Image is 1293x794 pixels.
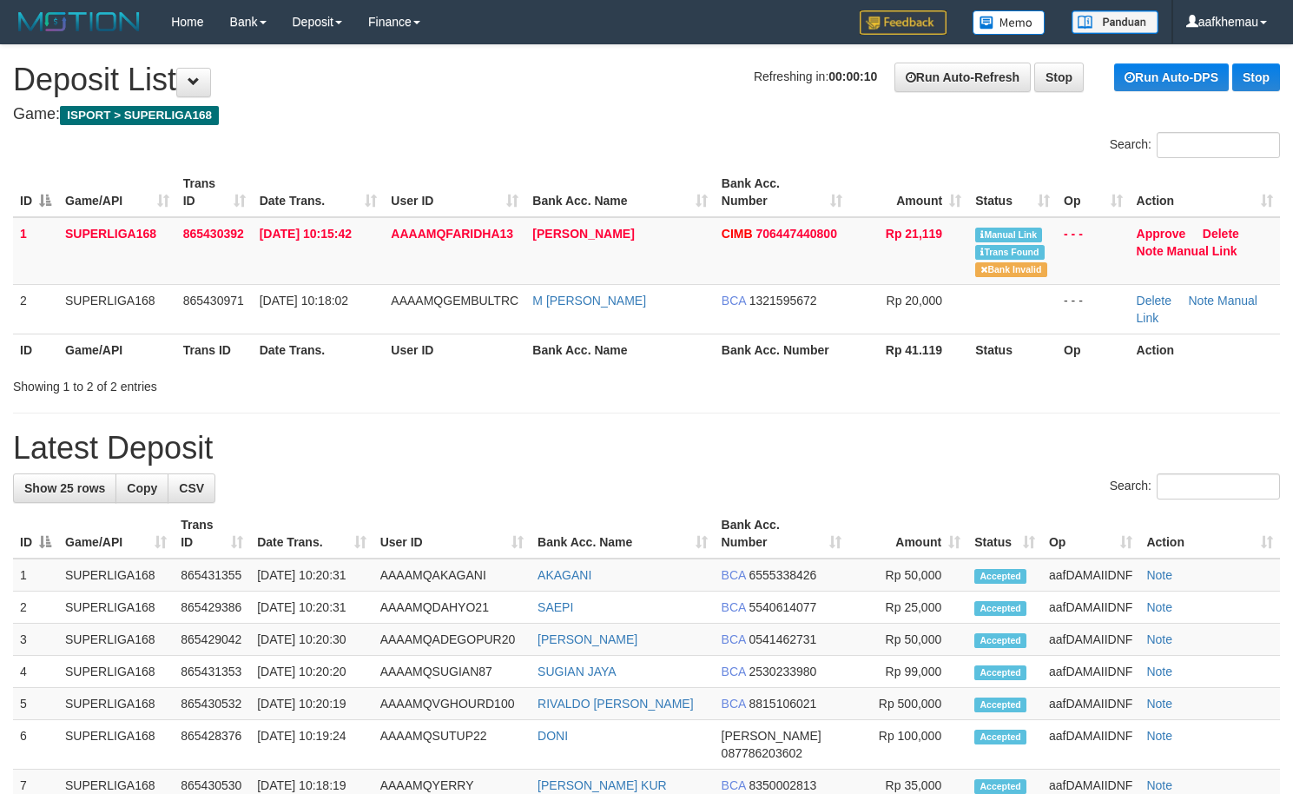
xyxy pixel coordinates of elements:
[1139,509,1280,559] th: Action: activate to sort column ascending
[1042,624,1139,656] td: aafDAMAIIDNF
[1042,688,1139,720] td: aafDAMAIIDNF
[58,624,174,656] td: SUPERLIGA168
[538,600,573,614] a: SAEPI
[13,334,58,366] th: ID
[975,262,1046,277] span: Bank is not match
[974,698,1026,712] span: Accepted
[1146,568,1172,582] a: Note
[373,509,531,559] th: User ID: activate to sort column ascending
[58,592,174,624] td: SUPERLIGA168
[58,217,176,285] td: SUPERLIGA168
[1130,334,1280,366] th: Action
[373,656,531,688] td: AAAAMQSUGIAN87
[1167,244,1237,258] a: Manual Link
[722,568,746,582] span: BCA
[176,168,253,217] th: Trans ID: activate to sort column ascending
[974,665,1026,680] span: Accepted
[722,632,746,646] span: BCA
[722,294,746,308] span: BCA
[13,371,525,395] div: Showing 1 to 2 of 2 entries
[1130,168,1280,217] th: Action: activate to sort column ascending
[168,473,215,503] a: CSV
[1137,294,1171,308] a: Delete
[531,509,715,559] th: Bank Acc. Name: activate to sort column ascending
[1110,473,1280,500] label: Search:
[58,334,176,366] th: Game/API
[525,168,714,217] th: Bank Acc. Name: activate to sort column ascending
[13,284,58,334] td: 2
[13,63,1280,97] h1: Deposit List
[722,665,746,678] span: BCA
[754,69,877,83] span: Refreshing in:
[722,778,746,792] span: BCA
[253,168,385,217] th: Date Trans.: activate to sort column ascending
[179,481,204,495] span: CSV
[849,334,968,366] th: Rp 41.119
[1042,559,1139,592] td: aafDAMAIIDNF
[749,600,817,614] span: Copy 5540614077 to clipboard
[1072,10,1158,34] img: panduan.png
[975,228,1042,242] span: Manually Linked
[174,592,250,624] td: 865429386
[1189,294,1215,308] a: Note
[848,592,967,624] td: Rp 25,000
[13,624,58,656] td: 3
[58,509,174,559] th: Game/API: activate to sort column ascending
[13,217,58,285] td: 1
[174,624,250,656] td: 865429042
[749,665,817,678] span: Copy 2530233980 to clipboard
[749,568,817,582] span: Copy 6555338426 to clipboard
[1146,697,1172,711] a: Note
[1137,294,1257,325] a: Manual Link
[384,168,525,217] th: User ID: activate to sort column ascending
[860,10,947,35] img: Feedback.jpg
[749,294,817,308] span: Copy 1321595672 to clipboard
[538,697,693,711] a: RIVALDO [PERSON_NAME]
[1057,334,1130,366] th: Op
[58,688,174,720] td: SUPERLIGA168
[373,624,531,656] td: AAAAMQADEGOPUR20
[1137,227,1186,241] a: Approve
[13,559,58,592] td: 1
[13,168,58,217] th: ID: activate to sort column descending
[848,624,967,656] td: Rp 50,000
[722,600,746,614] span: BCA
[1146,729,1172,743] a: Note
[968,168,1057,217] th: Status: activate to sort column ascending
[60,106,219,125] span: ISPORT > SUPERLIGA168
[250,592,373,624] td: [DATE] 10:20:31
[722,697,746,711] span: BCA
[894,63,1031,92] a: Run Auto-Refresh
[532,227,634,241] a: [PERSON_NAME]
[1157,473,1280,500] input: Search:
[1157,132,1280,158] input: Search:
[13,431,1280,466] h1: Latest Deposit
[538,778,667,792] a: [PERSON_NAME] KUR
[975,245,1045,260] span: Similar transaction found
[715,334,849,366] th: Bank Acc. Number
[250,509,373,559] th: Date Trans.: activate to sort column ascending
[13,592,58,624] td: 2
[848,559,967,592] td: Rp 50,000
[174,688,250,720] td: 865430532
[755,227,836,241] span: Copy 706447440800 to clipboard
[183,227,244,241] span: 865430392
[58,656,174,688] td: SUPERLIGA168
[887,294,943,308] span: Rp 20,000
[749,697,817,711] span: Copy 8815106021 to clipboard
[849,168,968,217] th: Amount: activate to sort column ascending
[1057,168,1130,217] th: Op: activate to sort column ascending
[974,601,1026,616] span: Accepted
[538,568,591,582] a: AKAGANI
[886,227,942,241] span: Rp 21,119
[174,509,250,559] th: Trans ID: activate to sort column ascending
[58,284,176,334] td: SUPERLIGA168
[1042,720,1139,770] td: aafDAMAIIDNF
[1110,132,1280,158] label: Search:
[749,778,817,792] span: Copy 8350002813 to clipboard
[127,481,157,495] span: Copy
[260,294,348,308] span: [DATE] 10:18:02
[250,624,373,656] td: [DATE] 10:20:30
[1146,665,1172,678] a: Note
[715,168,849,217] th: Bank Acc. Number: activate to sort column ascending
